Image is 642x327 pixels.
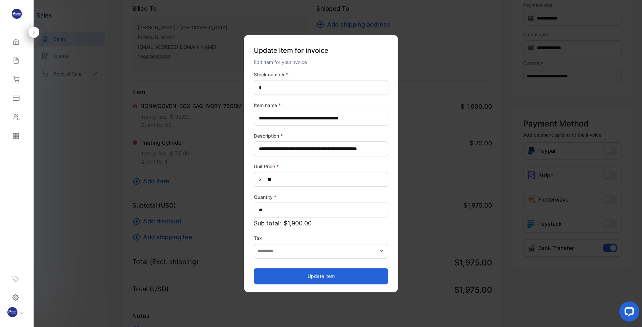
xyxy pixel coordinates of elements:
span: Edit item for your invoice [254,59,307,65]
iframe: LiveChat chat widget [614,299,642,327]
label: Tax [254,234,388,242]
label: Unit Price [254,163,388,170]
img: logo [12,9,22,19]
label: Item name [254,102,388,109]
p: Update Item for invoice [254,43,388,58]
button: Update item [254,268,388,284]
label: Quantity [254,193,388,201]
img: profile [7,307,17,317]
label: Stock number [254,71,388,78]
p: Sub total: [254,219,388,228]
label: Description [254,132,388,139]
span: $1,900.00 [284,219,312,228]
span: $ [259,176,262,183]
